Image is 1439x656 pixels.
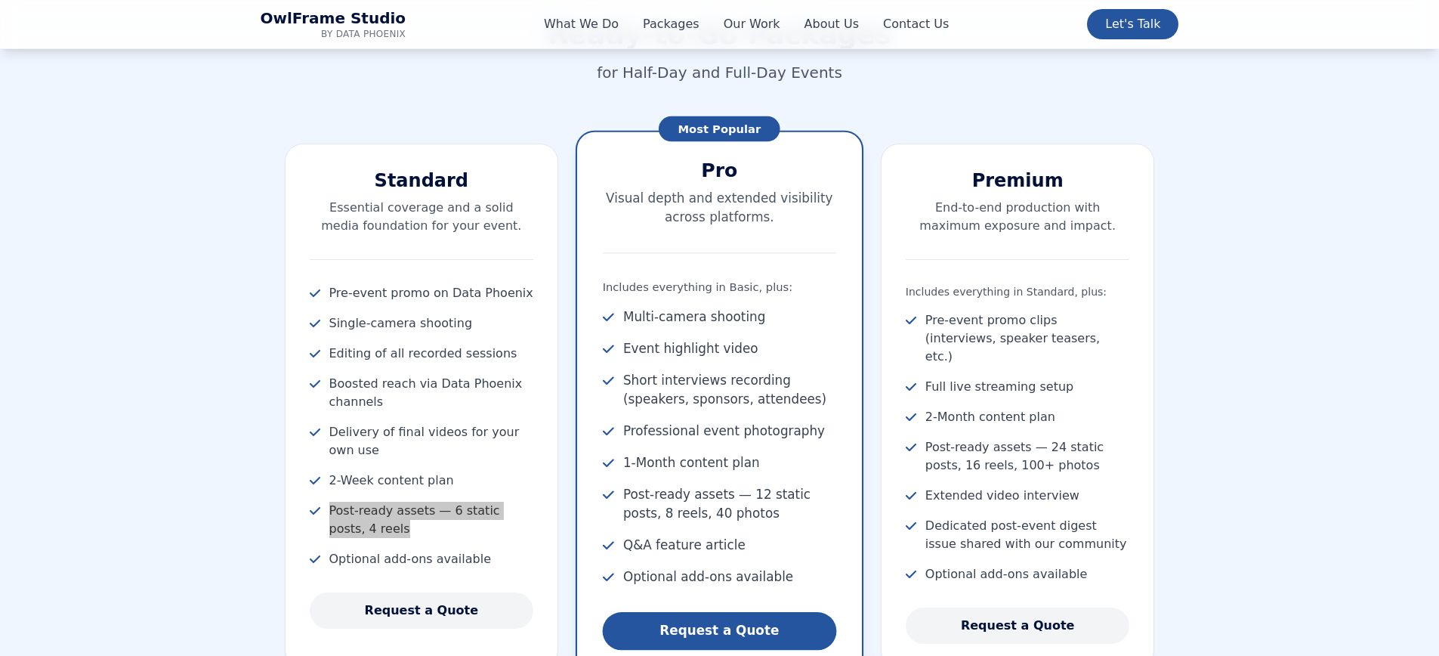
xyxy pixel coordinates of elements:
[623,568,793,586] span: Optional add-ons available
[329,472,454,490] span: 2-Week content plan
[925,408,1055,426] span: 2-Month content plan
[623,339,758,358] span: Event highlight video
[906,199,1130,235] p: End-to-end production with maximum exposure and impact.
[623,485,836,523] span: Post-ready assets — 12 static posts, 8 reels, 40 photos
[925,438,1130,475] span: Post-ready assets — 24 static posts, 16 reels, 100+ photos
[925,517,1130,553] span: Dedicated post-event digest issue shared with our community
[643,15,699,33] a: Packages
[623,453,760,472] span: 1-Month content plan
[329,314,473,333] span: Single-camera shooting
[724,15,780,33] a: Our Work
[925,378,1073,396] span: Full live streaming setup
[659,116,780,142] span: Most Popular
[261,62,1179,83] p: for Half-Day and Full-Day Events
[623,422,825,441] span: Professional event photography
[261,9,406,40] a: OwlFrame Studio Home
[925,565,1088,583] span: Optional add-ons available
[623,536,746,555] span: Q&A feature article
[544,15,619,33] a: What We Do
[883,15,949,33] a: Contact Us
[261,9,406,28] span: OwlFrame Studio
[906,608,1130,644] a: Request a Quote
[623,308,765,326] span: Multi-camera shooting
[906,169,1130,193] h3: Premium
[906,284,1130,299] p: Includes everything in Standard, plus:
[329,502,534,538] span: Post-ready assets — 6 static posts, 4 reels
[925,487,1079,505] span: Extended video interview
[329,375,534,411] span: Boosted reach via Data Phoenix channels
[329,550,492,568] span: Optional add-ons available
[329,345,517,363] span: Editing of all recorded sessions
[261,28,406,40] span: by Data Phoenix
[925,311,1130,366] span: Pre-event promo clips (interviews, speaker teasers, etc.)
[310,169,534,193] h3: Standard
[603,189,836,227] p: Visual depth and extended visibility across platforms.
[329,284,533,302] span: Pre-event promo on Data Phoenix
[623,371,836,409] span: Short interviews recording (speakers, sponsors, attendees)
[603,279,836,295] p: Includes everything in Basic, plus:
[603,612,836,650] a: Request a Quote
[329,423,534,460] span: Delivery of final videos for your own use
[1087,9,1178,39] a: Let's Talk
[310,593,534,629] a: Request a Quote
[804,15,859,33] a: About Us
[310,199,534,235] p: Essential coverage and a solid media foundation for your event.
[603,157,836,183] h3: Pro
